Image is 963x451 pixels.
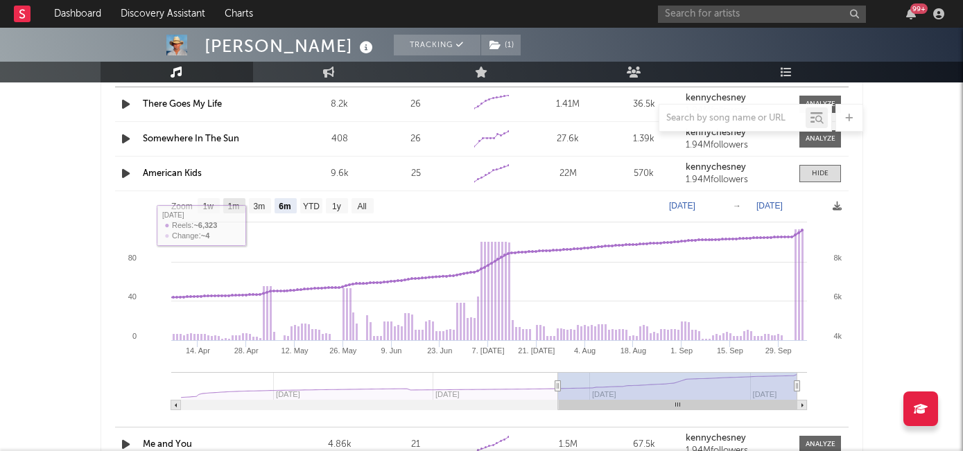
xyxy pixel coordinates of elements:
input: Search for artists [658,6,866,23]
div: 26 [381,98,451,112]
text: 7. [DATE] [471,346,504,355]
text: 1m [227,202,239,211]
text: → [733,201,741,211]
a: kennychesney [686,128,790,138]
strong: kennychesney [686,94,746,103]
div: 1.94M followers [686,141,790,150]
text: 18. Aug [620,346,645,355]
text: YTD [302,202,319,211]
text: 3m [253,202,265,211]
div: 36.5k [609,98,679,112]
text: 14. Apr [185,346,209,355]
text: All [357,202,366,211]
div: 25 [381,167,451,181]
div: 99 + [910,3,928,14]
div: 1.41M [533,98,602,112]
text: 29. Sep [765,346,791,355]
text: 6m [279,202,290,211]
button: 99+ [906,8,916,19]
text: [DATE] [756,201,783,211]
text: 40 [128,292,136,301]
text: 1. Sep [670,346,693,355]
div: 408 [305,132,374,146]
div: 570k [609,167,679,181]
text: 9. Jun [381,346,401,355]
button: Tracking [394,35,480,55]
button: (1) [481,35,521,55]
text: 12. May [281,346,309,355]
text: 4k [833,332,842,340]
a: kennychesney [686,434,790,443]
text: 23. Jun [427,346,452,355]
text: 21. [DATE] [518,346,555,355]
text: 0 [132,332,136,340]
strong: kennychesney [686,434,746,443]
a: kennychesney [686,163,790,173]
a: Somewhere In The Sun [143,134,239,143]
text: 4. Aug [573,346,595,355]
span: ( 1 ) [480,35,521,55]
text: [DATE] [669,201,695,211]
text: Zoom [171,202,193,211]
div: 1.94M followers [686,175,790,185]
a: There Goes My Life [143,100,222,109]
text: 1w [202,202,214,211]
a: Me and You [143,440,192,449]
input: Search by song name or URL [659,113,806,124]
div: 9.6k [305,167,374,181]
text: 1y [332,202,341,211]
div: 26 [381,132,451,146]
text: 28. Apr [234,346,258,355]
a: kennychesney [686,94,790,103]
div: [PERSON_NAME] [205,35,376,58]
div: 8.2k [305,98,374,112]
text: 15. Sep [716,346,743,355]
text: 6k [833,292,842,301]
text: 26. May [329,346,357,355]
strong: kennychesney [686,163,746,172]
strong: kennychesney [686,128,746,137]
div: 1.39k [609,132,679,146]
text: 8k [833,254,842,262]
a: American Kids [143,169,202,178]
div: 27.6k [533,132,602,146]
div: 22M [533,167,602,181]
text: 80 [128,254,136,262]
